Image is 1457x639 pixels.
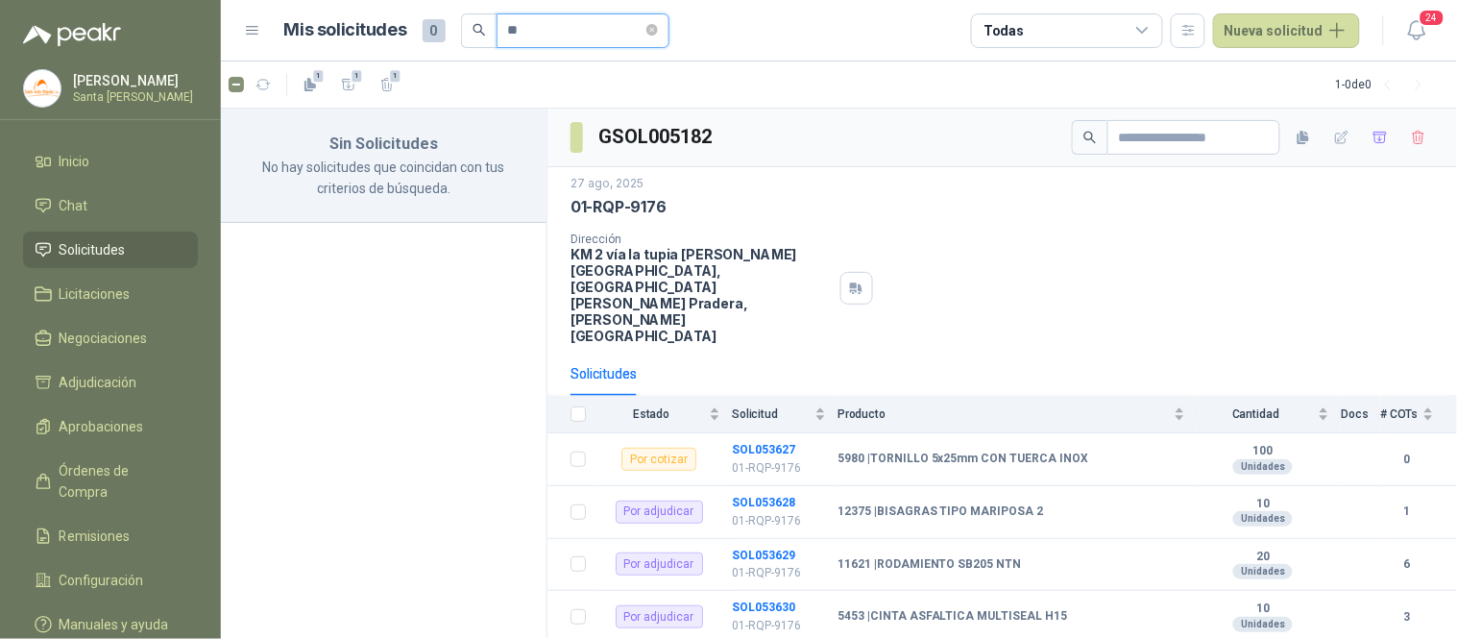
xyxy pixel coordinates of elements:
[1380,503,1434,521] b: 1
[732,407,811,421] span: Solicitud
[732,601,795,614] a: SOL053630
[838,407,1170,421] span: Producto
[571,246,833,344] p: KM 2 vía la tupia [PERSON_NAME][GEOGRAPHIC_DATA], [GEOGRAPHIC_DATA][PERSON_NAME] Pradera , [PERSO...
[23,23,121,46] img: Logo peakr
[597,407,705,421] span: Estado
[244,157,523,199] p: No hay solicitudes que coincidan con tus criterios de búsqueda.
[1380,555,1434,574] b: 6
[60,195,88,216] span: Chat
[597,396,732,433] th: Estado
[73,74,193,87] p: [PERSON_NAME]
[571,175,644,193] p: 27 ago, 2025
[616,605,703,628] div: Por adjudicar
[60,328,148,349] span: Negociaciones
[732,496,795,509] a: SOL053628
[1341,396,1380,433] th: Docs
[23,364,198,401] a: Adjudicación
[621,448,696,471] div: Por cotizar
[838,557,1022,573] b: 11621 | RODAMIENTO SB205 NTN
[1419,9,1445,27] span: 24
[23,187,198,224] a: Chat
[1380,407,1419,421] span: # COTs
[732,443,795,456] a: SOL053627
[60,283,131,305] span: Licitaciones
[1197,407,1314,421] span: Cantidad
[571,197,667,217] p: 01-RQP-9176
[60,526,131,547] span: Remisiones
[23,518,198,554] a: Remisiones
[732,396,838,433] th: Solicitud
[1233,564,1293,579] div: Unidades
[732,564,826,582] p: 01-RQP-9176
[389,68,402,84] span: 1
[838,609,1068,625] b: 5453 | CINTA ASFALTICA MULTISEAL H15
[598,122,715,152] h3: GSOL005182
[284,16,407,44] h1: Mis solicitudes
[732,512,826,530] p: 01-RQP-9176
[732,459,826,478] p: 01-RQP-9176
[1233,511,1293,527] div: Unidades
[616,501,703,524] div: Por adjudicar
[1380,608,1434,627] b: 3
[571,233,833,246] p: Dirección
[312,68,326,84] span: 1
[1197,444,1329,459] b: 100
[983,20,1024,41] div: Todas
[23,276,198,312] a: Licitaciones
[1197,550,1329,565] b: 20
[1399,13,1434,48] button: 24
[333,69,364,100] button: 1
[73,91,193,103] p: Santa [PERSON_NAME]
[60,460,180,503] span: Órdenes de Compra
[1197,497,1329,512] b: 10
[1197,602,1329,617] b: 10
[616,553,703,576] div: Por adjudicar
[1380,396,1457,433] th: # COTs
[732,617,826,635] p: 01-RQP-9176
[351,68,364,84] span: 1
[838,396,1197,433] th: Producto
[473,23,486,37] span: search
[60,614,169,635] span: Manuales y ayuda
[60,372,137,393] span: Adjudicación
[646,24,658,36] span: close-circle
[1233,617,1293,632] div: Unidades
[60,570,144,591] span: Configuración
[1380,451,1434,469] b: 0
[24,70,61,107] img: Company Logo
[732,549,795,562] a: SOL053629
[1197,396,1341,433] th: Cantidad
[1233,459,1293,475] div: Unidades
[23,232,198,268] a: Solicitudes
[295,69,326,100] button: 1
[372,69,402,100] button: 1
[23,143,198,180] a: Inicio
[1083,131,1097,144] span: search
[1213,13,1360,48] button: Nueva solicitud
[23,320,198,356] a: Negociaciones
[60,416,144,437] span: Aprobaciones
[1336,69,1434,100] div: 1 - 0 de 0
[23,453,198,510] a: Órdenes de Compra
[23,562,198,599] a: Configuración
[423,19,446,42] span: 0
[838,452,1089,467] b: 5980 | TORNILLO 5x25mm CON TUERCA INOX
[60,239,126,260] span: Solicitudes
[23,408,198,445] a: Aprobaciones
[60,151,90,172] span: Inicio
[571,363,637,384] div: Solicitudes
[244,132,523,157] h3: Sin Solicitudes
[838,504,1044,520] b: 12375 | BISAGRAS TIPO MARIPOSA 2
[646,21,658,39] span: close-circle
